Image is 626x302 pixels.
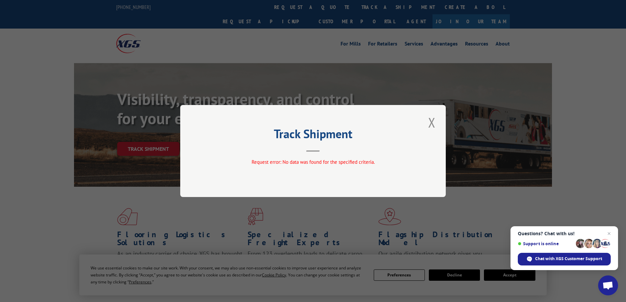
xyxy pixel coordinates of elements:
h2: Track Shipment [213,129,413,142]
a: Open chat [598,275,618,295]
span: Support is online [518,241,574,246]
button: Close modal [426,113,437,132]
span: Chat with XGS Customer Support [518,253,611,265]
span: Chat with XGS Customer Support [535,256,602,262]
span: Questions? Chat with us! [518,231,611,236]
span: Request error: No data was found for the specified criteria. [252,159,375,165]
